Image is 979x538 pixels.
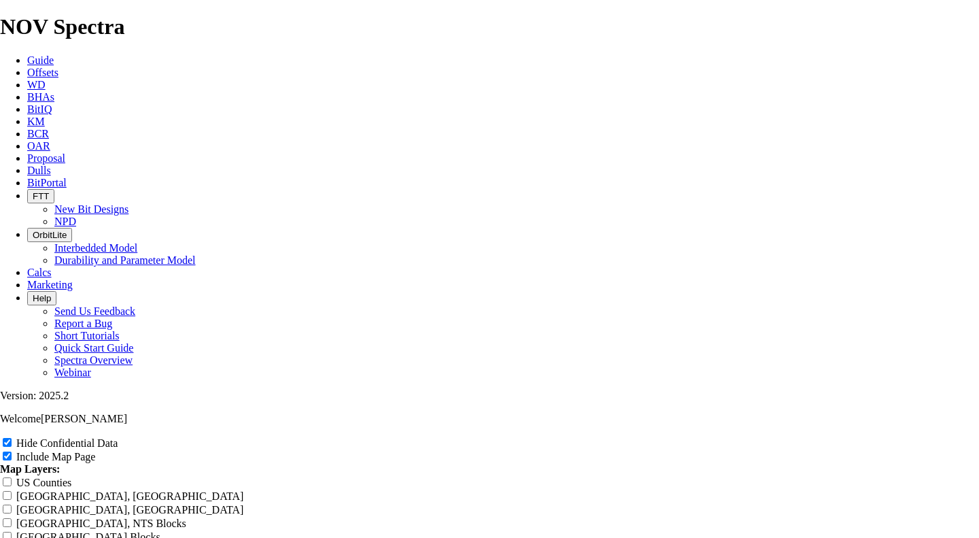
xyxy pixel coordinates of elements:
label: US Counties [16,477,71,488]
a: Offsets [27,67,58,78]
label: Hide Confidential Data [16,437,118,449]
a: Send Us Feedback [54,305,135,317]
a: Proposal [27,152,65,164]
a: New Bit Designs [54,203,128,215]
a: BHAs [27,91,54,103]
a: BitPortal [27,177,67,188]
button: FTT [27,189,54,203]
a: Marketing [27,279,73,290]
a: Guide [27,54,54,66]
a: WD [27,79,46,90]
a: Quick Start Guide [54,342,133,354]
label: [GEOGRAPHIC_DATA], NTS Blocks [16,518,186,529]
button: OrbitLite [27,228,72,242]
a: Interbedded Model [54,242,137,254]
a: Durability and Parameter Model [54,254,196,266]
a: Spectra Overview [54,354,133,366]
label: [GEOGRAPHIC_DATA], [GEOGRAPHIC_DATA] [16,490,243,502]
a: OAR [27,140,50,152]
a: Dulls [27,165,51,176]
span: Help [33,293,51,303]
span: OrbitLite [33,230,67,240]
span: FTT [33,191,49,201]
a: BitIQ [27,103,52,115]
label: [GEOGRAPHIC_DATA], [GEOGRAPHIC_DATA] [16,504,243,516]
a: Calcs [27,267,52,278]
a: NPD [54,216,76,227]
a: KM [27,116,45,127]
button: Help [27,291,56,305]
span: [PERSON_NAME] [41,413,127,424]
label: Include Map Page [16,451,95,463]
a: BCR [27,128,49,139]
a: Report a Bug [54,318,112,329]
a: Webinar [54,367,91,378]
a: Short Tutorials [54,330,120,341]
